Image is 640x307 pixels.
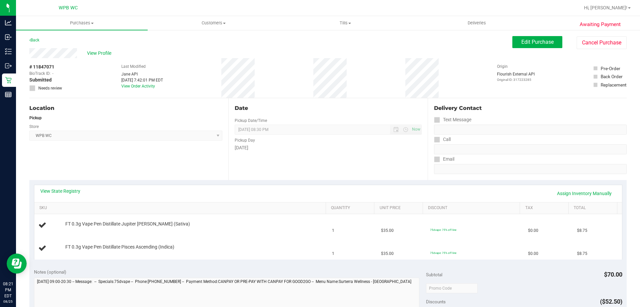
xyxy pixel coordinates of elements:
[553,188,616,199] a: Assign Inventory Manually
[148,16,279,30] a: Customers
[121,77,163,83] div: [DATE] 7:42:01 PM EDT
[434,154,454,164] label: Email
[235,137,255,143] label: Pickup Day
[65,244,174,250] span: FT 0.3g Vape Pen Distillate Pisces Ascending (Indica)
[121,84,155,89] a: View Order Activity
[411,16,543,30] a: Deliveries
[601,65,620,72] div: Pre-Order
[426,272,442,277] span: Subtotal
[16,20,148,26] span: Purchases
[525,205,566,211] a: Tax
[29,104,222,112] div: Location
[235,144,421,151] div: [DATE]
[604,271,622,278] span: $70.00
[434,125,627,135] input: Format: (999) 999-9999
[5,19,12,26] inline-svg: Analytics
[497,71,535,82] div: Flourish External API
[235,104,421,112] div: Date
[235,118,267,124] label: Pickup Date/Time
[521,39,554,45] span: Edit Purchase
[3,299,13,304] p: 08/25
[65,221,190,227] span: FT 0.3g Vape Pen Distillate Jupiter [PERSON_NAME] (Sativa)
[601,73,623,80] div: Back Order
[528,251,538,257] span: $0.00
[434,104,627,112] div: Delivery Contact
[434,144,627,154] input: Format: (999) 999-9999
[29,76,52,84] span: Submitted
[577,36,627,49] button: Cancel Purchase
[121,71,163,77] div: Jane API
[52,70,53,76] span: -
[280,20,411,26] span: Tills
[528,227,538,234] span: $0.00
[3,281,13,299] p: 08:21 PM EDT
[580,21,621,28] span: Awaiting Payment
[279,16,411,30] a: Tills
[59,5,78,11] span: WPB WC
[584,5,627,10] span: Hi, [PERSON_NAME]!
[430,251,456,255] span: 75dvape: 75% off line
[38,85,62,91] span: Needs review
[5,34,12,40] inline-svg: Inbound
[5,77,12,84] inline-svg: Retail
[29,63,54,70] span: # 11847071
[512,36,562,48] button: Edit Purchase
[29,38,39,42] a: Back
[39,205,323,211] a: SKU
[430,228,456,232] span: 75dvape: 75% off line
[380,205,420,211] a: Unit Price
[7,254,27,274] iframe: Resource center
[601,82,626,88] div: Replacement
[434,115,471,125] label: Text Message
[497,77,535,82] p: Original ID: 317223285
[426,283,478,293] input: Promo Code
[87,50,114,57] span: View Profile
[34,269,66,275] span: Notes (optional)
[332,251,334,257] span: 1
[332,227,334,234] span: 1
[574,205,614,211] a: Total
[29,70,51,76] span: BioTrack ID:
[148,20,279,26] span: Customers
[381,227,394,234] span: $35.00
[16,16,148,30] a: Purchases
[577,251,587,257] span: $8.75
[5,62,12,69] inline-svg: Outbound
[434,135,451,144] label: Call
[29,124,39,130] label: Store
[121,63,146,69] label: Last Modified
[381,251,394,257] span: $35.00
[459,20,495,26] span: Deliveries
[5,91,12,98] inline-svg: Reports
[29,116,42,120] strong: Pickup
[428,205,517,211] a: Discount
[40,188,80,194] a: View State Registry
[497,63,508,69] label: Origin
[577,227,587,234] span: $8.75
[600,298,622,305] span: ($52.50)
[331,205,372,211] a: Quantity
[5,48,12,55] inline-svg: Inventory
